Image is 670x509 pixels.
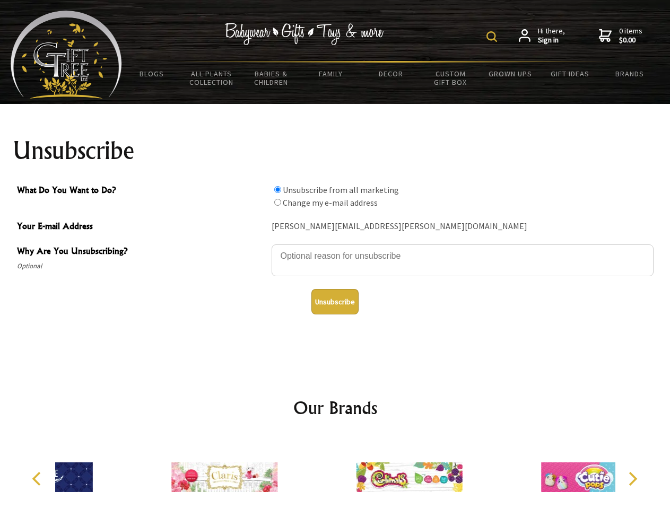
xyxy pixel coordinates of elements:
a: Brands [600,63,660,85]
textarea: Why Are You Unsubscribing? [272,244,654,276]
span: Your E-mail Address [17,220,266,235]
div: [PERSON_NAME][EMAIL_ADDRESS][PERSON_NAME][DOMAIN_NAME] [272,218,654,235]
span: What Do You Want to Do? [17,183,266,199]
span: Hi there, [538,27,565,45]
a: All Plants Collection [182,63,242,93]
label: Unsubscribe from all marketing [283,185,399,195]
a: Grown Ups [480,63,540,85]
input: What Do You Want to Do? [274,199,281,206]
button: Unsubscribe [311,289,359,314]
img: Babyware - Gifts - Toys and more... [11,11,122,99]
h1: Unsubscribe [13,138,658,163]
span: 0 items [619,26,642,45]
input: What Do You Want to Do? [274,186,281,193]
a: Custom Gift Box [421,63,481,93]
h2: Our Brands [21,395,649,420]
a: Hi there,Sign in [519,27,565,45]
button: Previous [27,467,50,490]
a: Family [301,63,361,85]
a: BLOGS [122,63,182,85]
a: Gift Ideas [540,63,600,85]
span: Why Are You Unsubscribing? [17,244,266,260]
strong: $0.00 [619,36,642,45]
a: Babies & Children [241,63,301,93]
span: Optional [17,260,266,273]
strong: Sign in [538,36,565,45]
a: 0 items$0.00 [599,27,642,45]
img: product search [486,31,497,42]
label: Change my e-mail address [283,197,378,208]
button: Next [621,467,644,490]
a: Decor [361,63,421,85]
img: Babywear - Gifts - Toys & more [225,23,384,45]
